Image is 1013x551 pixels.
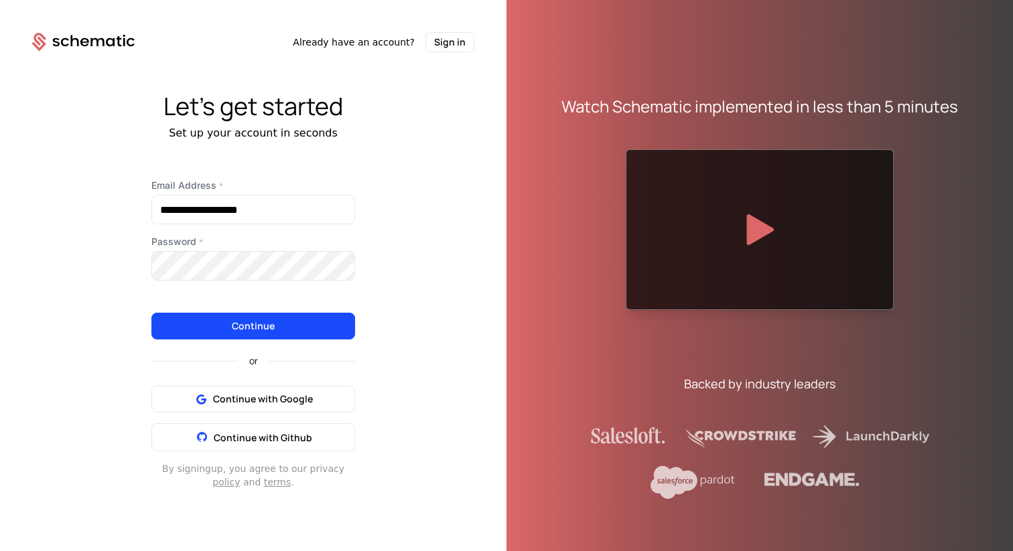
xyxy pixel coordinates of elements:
label: Email Address [151,179,355,192]
div: By signing up , you agree to our privacy and . [151,462,355,489]
button: Continue with Google [151,386,355,412]
button: Sign in [425,32,474,52]
button: Continue [151,313,355,339]
div: Watch Schematic implemented in less than 5 minutes [561,96,958,117]
a: terms [264,477,291,487]
span: Continue with Google [213,392,313,406]
span: or [239,356,269,366]
span: Continue with Github [214,431,312,444]
span: Already have an account? [293,35,415,49]
button: Continue with Github [151,423,355,451]
a: policy [212,477,240,487]
div: Backed by industry leaders [684,374,835,393]
label: Password [151,235,355,248]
